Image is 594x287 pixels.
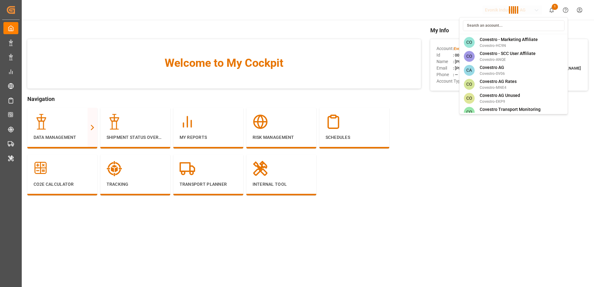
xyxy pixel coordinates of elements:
[40,55,409,71] span: Welcome to My Cockpit
[436,65,453,71] span: Email
[436,52,453,58] span: Id
[27,95,421,103] span: Navigation
[436,58,453,65] span: Name
[454,46,491,51] span: Evonik Industries AG
[436,78,463,84] span: Account Type
[453,59,486,64] span: : [PERSON_NAME]
[107,181,164,188] p: Tracking
[326,134,383,141] p: Schedules
[253,134,310,141] p: Risk Management
[453,66,581,71] span: : [PERSON_NAME][EMAIL_ADDRESS][PERSON_NAME][DOMAIN_NAME]
[430,26,588,34] span: My Info
[34,181,91,188] p: CO2e Calculator
[34,134,91,141] p: Data Management
[436,45,453,52] span: Account
[463,20,564,31] input: Search an account...
[559,3,573,17] button: Help Center
[180,134,237,141] p: My Reports
[453,72,458,77] span: : —
[453,46,491,51] span: :
[180,181,237,188] p: Transport Planner
[253,181,310,188] p: Internal Tool
[545,3,559,17] button: show 1 new notifications
[453,53,494,57] span: : 0011t000013eqN2AAI
[436,71,453,78] span: Phone
[552,4,558,10] span: 1
[107,134,164,141] p: Shipment Status Overview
